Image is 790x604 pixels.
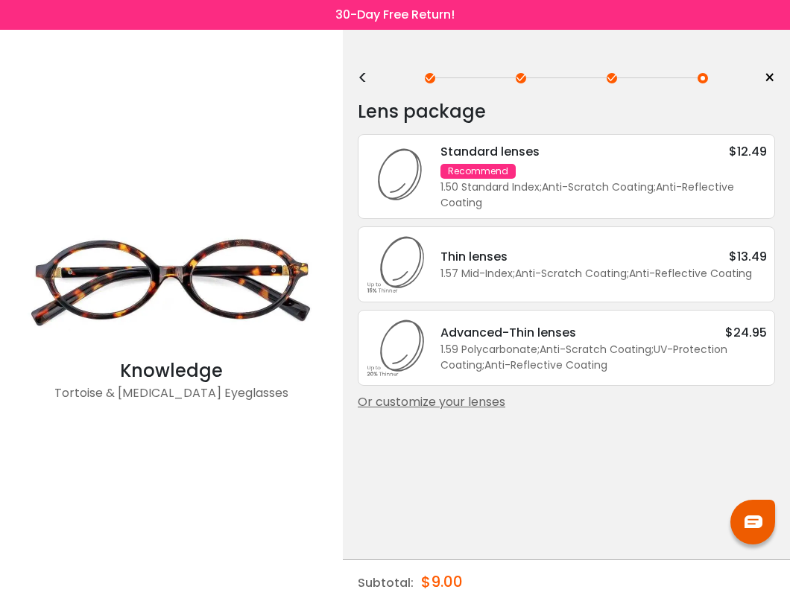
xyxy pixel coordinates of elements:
[651,342,654,357] span: ;
[513,266,515,281] span: ;
[729,247,767,266] div: $13.49
[440,342,767,373] div: 1.59 Polycarbonate Anti-Scratch Coating UV-Protection Coating Anti-Reflective Coating
[482,357,484,372] span: ;
[440,164,516,179] div: Recommend
[358,72,380,84] div: <
[421,560,463,603] div: $9.00
[764,67,775,89] span: ×
[729,142,767,161] div: $12.49
[440,247,508,266] div: Thin lenses
[540,179,542,194] span: ;
[627,266,629,281] span: ;
[537,342,540,357] span: ;
[440,323,576,342] div: Advanced-Thin lenses
[654,179,656,194] span: ;
[440,179,767,211] div: 1.50 Standard Index Anti-Scratch Coating Anti-Reflective Coating
[440,266,767,282] div: 1.57 Mid-Index Anti-Scratch Coating Anti-Reflective Coating
[22,209,320,357] img: Tortoise Knowledge - Acetate Eyeglasses
[745,515,762,528] img: chat
[440,142,540,161] div: Standard lenses
[358,97,775,127] div: Lens package
[753,67,775,89] a: ×
[22,384,320,414] div: Tortoise & [MEDICAL_DATA] Eyeglasses
[22,357,320,384] div: Knowledge
[358,393,775,411] div: Or customize your lenses
[725,323,767,342] div: $24.95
